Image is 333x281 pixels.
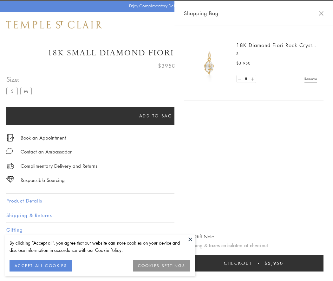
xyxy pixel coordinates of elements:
[6,87,18,95] label: S
[304,75,317,82] a: Remove
[319,11,323,16] button: Close Shopping Bag
[184,233,214,240] button: Add Gift Note
[129,3,201,9] p: Enjoy Complimentary Delivery & Returns
[158,62,175,70] span: $3950
[237,75,243,83] a: Set quantity to 0
[6,223,327,237] button: Gifting
[264,260,284,267] span: $3,950
[6,194,327,208] button: Product Details
[190,44,228,82] img: P51889-E11FIORI
[184,9,219,17] span: Shopping Bag
[133,260,190,272] button: COOKIES SETTINGS
[6,74,34,84] span: Size:
[21,134,66,141] a: Book an Appointment
[10,260,72,272] button: ACCEPT ALL COOKIES
[249,75,256,83] a: Set quantity to 2
[21,148,72,156] div: Contact an Ambassador
[224,260,252,267] span: Checkout
[21,176,65,184] div: Responsible Sourcing
[6,134,14,141] img: icon_appointment.svg
[236,60,251,66] span: $3,950
[6,47,327,59] h1: 18K Small Diamond Fiori Rock Crystal Amulet
[10,239,190,254] div: By clicking “Accept all”, you agree that our website can store cookies on your device and disclos...
[139,112,173,119] span: Add to bag
[6,162,14,170] img: icon_delivery.svg
[184,241,323,249] p: Shipping & taxes calculated at checkout
[236,51,317,57] p: S
[6,148,13,154] img: MessageIcon-01_2.svg
[20,87,32,95] label: M
[6,176,14,183] img: icon_sourcing.svg
[6,107,305,125] button: Add to bag
[6,208,327,222] button: Shipping & Returns
[184,255,323,272] button: Checkout $3,950
[6,21,102,28] img: Temple St. Clair
[21,162,97,170] p: Complimentary Delivery and Returns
